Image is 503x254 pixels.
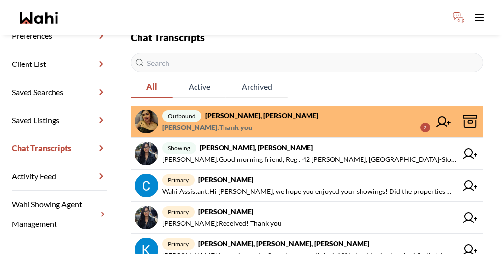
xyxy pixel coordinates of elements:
[135,142,158,165] img: chat avatar
[131,138,483,170] a: showing[PERSON_NAME], [PERSON_NAME][PERSON_NAME]:Good morning friend, Reg : 42 [PERSON_NAME], [GE...
[198,207,253,216] strong: [PERSON_NAME]
[162,154,457,165] span: [PERSON_NAME] : Good morning friend, Reg : 42 [PERSON_NAME], [GEOGRAPHIC_DATA]-Stouffville Client...
[198,239,369,248] strong: [PERSON_NAME], [PERSON_NAME], [PERSON_NAME]
[162,142,196,154] span: showing
[205,111,318,120] strong: [PERSON_NAME], [PERSON_NAME]
[470,8,489,28] button: Toggle open navigation menu
[131,76,173,98] button: All
[162,186,457,197] span: Wahi Assistant : Hi [PERSON_NAME], we hope you enjoyed your showings! Did the properties meet you...
[131,106,483,138] a: outbound[PERSON_NAME], [PERSON_NAME][PERSON_NAME]:Thank you2
[12,190,107,238] a: Wahi Showing Agent Management
[12,50,107,78] a: Client List
[12,106,107,134] a: Saved Listings
[131,53,483,72] input: Search
[226,76,288,98] button: Archived
[12,78,107,106] a: Saved Searches
[131,202,483,234] a: primary[PERSON_NAME][PERSON_NAME]:Received! Thank you
[135,110,158,133] img: chat avatar
[135,206,158,229] img: chat avatar
[173,76,226,98] button: Active
[135,174,158,197] img: chat avatar
[12,162,107,190] a: Activity Feed
[131,32,205,43] strong: Chat Transcripts
[200,143,313,152] strong: [PERSON_NAME], [PERSON_NAME]
[162,238,195,250] span: primary
[162,206,195,218] span: primary
[198,175,253,184] strong: [PERSON_NAME]
[162,218,281,229] span: [PERSON_NAME] : Received! Thank you
[131,170,483,202] a: primary[PERSON_NAME]Wahi Assistant:Hi [PERSON_NAME], we hope you enjoyed your showings! Did the p...
[420,123,430,132] div: 2
[12,22,107,50] a: Preferences
[226,76,288,97] span: Archived
[20,12,58,24] a: Wahi homepage
[162,174,195,186] span: primary
[12,134,107,162] a: Chat Transcripts
[162,110,201,122] span: outbound
[173,76,226,97] span: Active
[162,122,252,133] span: [PERSON_NAME] : Thank you
[131,76,173,97] span: All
